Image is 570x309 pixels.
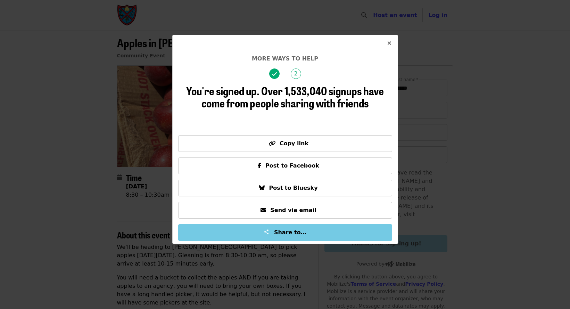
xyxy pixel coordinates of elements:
button: Post to Bluesky [178,180,392,196]
i: times icon [387,40,391,47]
span: Over 1,533,040 signups have come from people sharing with friends [201,82,384,111]
i: envelope icon [261,207,266,213]
i: bluesky icon [259,185,265,191]
span: 2 [291,68,301,79]
span: Send via email [270,207,316,213]
span: Copy link [280,140,308,147]
i: check icon [272,71,277,78]
span: More ways to help [252,55,318,62]
span: Post to Facebook [265,162,319,169]
button: Post to Facebook [178,157,392,174]
i: facebook-f icon [258,162,261,169]
button: Close [381,35,398,52]
button: Send via email [178,202,392,219]
button: Share to… [178,224,392,241]
span: Share to… [274,229,306,236]
img: Share [264,229,269,235]
i: link icon [269,140,275,147]
span: Post to Bluesky [269,185,317,191]
span: You're signed up. [186,82,259,99]
button: Copy link [178,135,392,152]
